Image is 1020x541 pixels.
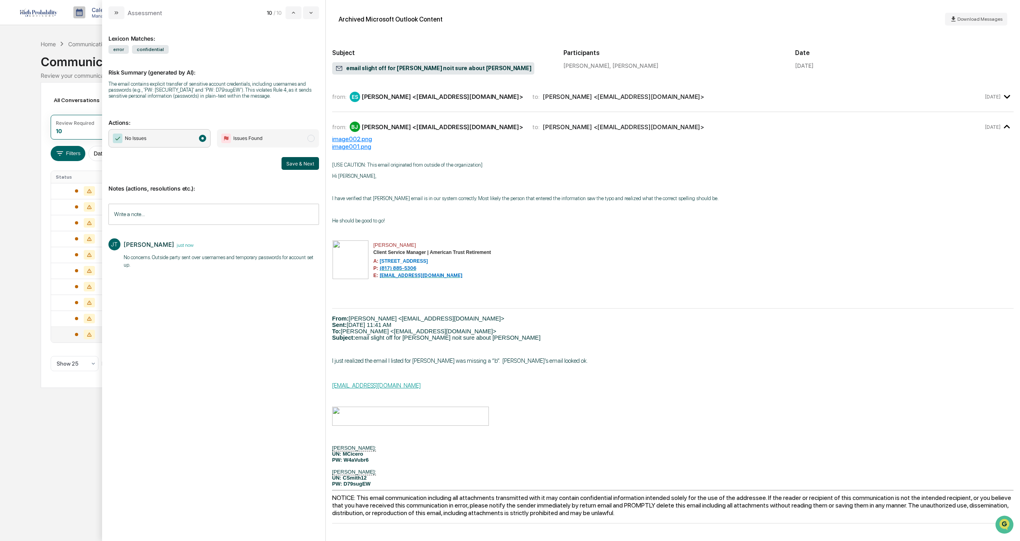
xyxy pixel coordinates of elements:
[362,123,523,131] div: [PERSON_NAME] <[EMAIL_ADDRESS][DOMAIN_NAME]>
[108,59,319,76] p: Risk Summary (generated by AI):
[332,357,588,364] span: I just realized the email I listed for [PERSON_NAME] was missing a “b”. [PERSON_NAME]’s email loo...
[985,124,1000,130] time: Thursday, September 4, 2025 at 9:45:28 AM
[373,266,378,271] span: P:
[108,238,120,250] div: JT
[332,451,363,457] span: UN: MCicero
[332,322,347,328] b: Sent:
[124,254,319,269] p: No concerns. Outside party sent over usernames and temporary passwords for account set up.​
[85,13,126,19] p: Manage Tasks
[350,122,360,132] div: BJ
[332,135,1014,143] div: image002.png
[27,69,101,75] div: We're available if you need us!
[985,94,1000,100] time: Thursday, September 4, 2025 at 9:40:49 AM
[339,16,443,23] div: Archived Microsoft Outlook Content
[532,93,540,100] span: to:
[332,123,347,131] span: from:
[332,315,349,322] span: From:
[56,135,96,141] a: Powered byPylon
[267,10,272,16] span: 10
[5,97,55,112] a: 🖐️Preclearance
[27,61,131,69] div: Start new chat
[373,250,491,255] span: Client Service Manager | American Trust Retirement
[56,120,94,126] div: Review Required
[68,41,133,47] div: Communications Archive
[174,241,193,248] time: Wednesday, October 8, 2025 at 8:35:12 AM PDT
[532,123,540,131] span: to:
[350,92,360,102] div: ES
[55,97,102,112] a: 🗄️Attestations
[16,100,51,108] span: Preclearance
[332,475,367,481] span: UN: CSmith12
[332,173,1014,517] div: NOTICE: This email communication including all attachments transmitted with it may contain confid...
[16,116,50,124] span: Data Lookup
[945,13,1007,26] button: Download Messages
[41,41,56,47] div: Home
[332,173,1014,179] p: Hi [PERSON_NAME],
[373,273,378,278] span: E:
[108,110,319,126] p: Actions:
[332,445,376,451] span: [PERSON_NAME]:
[332,469,376,475] span: [PERSON_NAME]:
[41,72,979,79] div: Review your communication records across channels
[136,63,145,73] button: Start new chat
[332,457,369,463] span: PW: W4aVubr6
[380,258,428,264] span: [STREET_ADDRESS]
[332,328,341,334] b: To:
[332,481,371,487] span: PW: D79sugEW
[373,258,378,264] span: A:
[373,242,416,248] span: [PERSON_NAME]
[274,10,284,16] span: / 10
[332,315,541,341] span: [PERSON_NAME] <[EMAIL_ADDRESS][DOMAIN_NAME]> [DATE] 11:41 AM [PERSON_NAME] <[EMAIL_ADDRESS][DOMAI...
[8,61,22,75] img: 1746055101610-c473b297-6a78-478c-a979-82029cc54cd1
[51,171,119,183] th: Status
[332,143,1014,150] div: image001.png
[957,16,1002,22] span: Download Messages
[332,218,1014,224] p: He should be good to go!
[132,45,169,54] span: confidential
[108,175,319,192] p: Notes (actions, resolutions etc.):
[380,273,463,278] a: [EMAIL_ADDRESS][DOMAIN_NAME]
[332,162,1014,168] p: [USE CAUTION: This email originated from outside of the organization]
[128,9,162,17] div: Assessment
[221,134,231,143] img: Flag
[108,26,319,42] div: Lexicon Matches:
[108,81,319,99] div: The email contains explicit transfer of sensitive account credentials, including usernames and pa...
[332,382,421,389] a: [EMAIL_ADDRESS][DOMAIN_NAME]
[233,134,262,142] span: Issues Found
[335,65,532,73] span: email slight off for [PERSON_NAME] noit sure about [PERSON_NAME]
[56,128,62,134] div: 10
[795,49,1014,57] h2: Date
[19,8,57,16] img: logo
[563,49,782,57] h2: Participants
[79,135,96,141] span: Pylon
[51,146,85,161] button: Filters
[332,407,489,426] img: image002.png@01DC1D91.681348F0
[563,62,782,69] div: [PERSON_NAME], [PERSON_NAME]
[332,49,551,57] h2: Subject
[5,112,53,127] a: 🔎Data Lookup
[41,48,979,69] div: Communications Archive
[332,334,355,341] b: Subject:
[113,134,122,143] img: Checkmark
[89,146,154,161] button: Date:[DATE] - [DATE]
[994,515,1016,536] iframe: Open customer support
[380,266,416,271] a: (817) 885-5306
[125,134,146,142] span: No Issues
[51,94,111,106] div: All Conversations
[124,241,174,248] div: [PERSON_NAME]
[332,93,347,100] span: from:
[543,93,704,100] div: [PERSON_NAME] <[EMAIL_ADDRESS][DOMAIN_NAME]>
[108,45,129,54] span: error
[8,116,14,123] div: 🔎
[282,157,319,170] button: Save & Next
[8,101,14,108] div: 🖐️
[66,100,99,108] span: Attestations
[85,6,126,13] p: Calendar
[543,123,704,131] div: [PERSON_NAME] <[EMAIL_ADDRESS][DOMAIN_NAME]>
[332,195,1014,201] p: I have verified that [PERSON_NAME] email is in our system correctly. Most likely the person that ...
[58,101,64,108] div: 🗄️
